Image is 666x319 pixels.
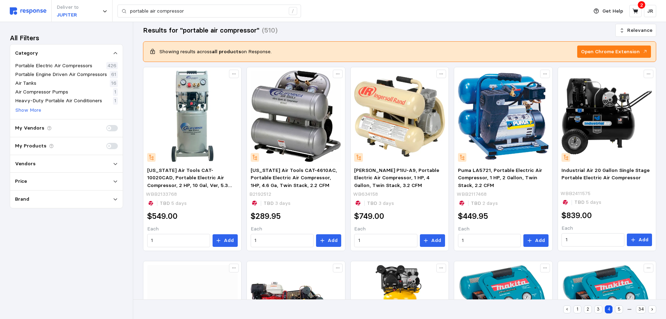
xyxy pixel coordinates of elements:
button: 1 [573,305,581,313]
button: Open Chrome Extension [577,46,651,58]
p: 1 [114,88,116,96]
p: TBD [471,200,498,207]
span: 5 days [585,199,601,205]
div: / [289,7,297,15]
p: 426 [108,62,116,70]
h3: Results for "portable air compressor" [143,26,259,35]
h3: (510) [262,26,278,35]
p: WBB2117468 [457,190,487,198]
span: 3 days [274,200,291,206]
p: 16 [111,79,116,87]
p: 1 [114,97,116,105]
h2: $289.95 [251,211,281,222]
p: JR [647,7,653,15]
p: Add [224,237,234,244]
h2: $749.00 [354,211,384,222]
p: TBD [574,199,601,206]
p: Deliver to [57,4,79,11]
p: Portable Electric Air Compressors [15,62,92,70]
input: Search for a product name or SKU [130,5,285,18]
h3: All Filters [10,33,39,43]
h2: $449.95 [458,211,488,222]
p: Vendors [15,160,36,168]
p: Price [15,178,27,185]
input: Qty [358,234,413,247]
img: DBY_IPA1882054_Main.webp [561,71,652,161]
span: Puma LA5721, Portable Electric Air Compressor, 1 HP, 2 Gallon, Twin Stack, 2.2 CFM [458,167,542,188]
p: TBD [367,200,394,207]
img: 634158.webp [354,71,445,161]
p: Add [535,237,545,244]
button: Add [316,234,341,247]
p: Showing results across on Response. [159,48,272,56]
button: Add [213,234,238,247]
input: Qty [566,234,621,246]
p: WBB2133768 [146,190,177,198]
p: Category [15,49,38,57]
span: Industrial Air 20 Gallon Single Stage Portable Electric Air Compressor [561,167,650,181]
span: [PERSON_NAME] P1IU-A9, Portable Electric Air Compressor, 1 HP, 4 Gallon, Twin Stack, 3.2 CFM [354,167,439,188]
p: WBB2411575 [560,190,590,197]
p: Air Compressor Pumps [15,88,68,96]
h2: $549.00 [147,211,178,222]
p: Portable Engine Driven Air Compressors [15,71,107,78]
p: Show More [15,106,41,114]
p: Each [251,225,341,233]
p: Relevance [627,27,652,34]
p: JUPITER [57,11,79,19]
button: Add [627,234,652,246]
button: JR [644,5,656,17]
p: Add [638,236,649,244]
img: svg%3e [10,7,46,15]
button: 34 [636,305,646,313]
button: 5 [615,305,623,313]
p: Brand [15,195,29,203]
p: Open Chrome Extension [581,48,640,56]
img: RNI_CAT-10020CAD.webp [147,71,238,161]
p: Each [147,225,238,233]
span: 3 days [377,200,394,206]
p: TBD [160,200,187,207]
span: 5 days [170,200,187,206]
span: 2 days [481,200,498,206]
p: B2192512 [249,190,271,198]
p: My Products [15,142,46,150]
span: [US_STATE] Air Tools CAT-10020CAD, Portable Electric Air Compressor, 2 HP, 10 Gal, Ver, 5.3 CFM [147,167,232,196]
b: all products [212,48,241,55]
p: Add [431,237,441,244]
button: Relevance [615,24,656,37]
input: Qty [151,234,206,247]
p: WB634158 [353,190,378,198]
button: Add [420,234,445,247]
button: Show More [15,106,42,115]
p: 2 [640,1,643,9]
p: Heavy-Duty Portable Air Conditioners [15,97,102,105]
img: CAT-4610AC.webp [251,71,341,161]
p: 61 [111,71,116,78]
button: 4 [605,305,613,313]
img: PU8_LA5721.webp [458,71,549,161]
p: TBD [264,200,291,207]
p: Each [458,225,549,233]
p: Add [328,237,338,244]
p: Get Help [602,7,623,15]
button: 2 [584,305,592,313]
p: Air Tanks [15,79,36,87]
p: Each [561,224,652,232]
h2: $839.00 [561,210,592,221]
p: My Vendors [15,124,44,132]
button: 3 [594,305,602,313]
input: Qty [255,234,309,247]
button: Add [523,234,549,247]
span: [US_STATE] Air Tools CAT-4610AC, Portable Electric Air Compressor, 1HP, 4.6 Ga, Twin Stack, 2.2 CFM [251,167,337,188]
p: Each [354,225,445,233]
button: Get Help [589,5,627,18]
input: Qty [462,234,517,247]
